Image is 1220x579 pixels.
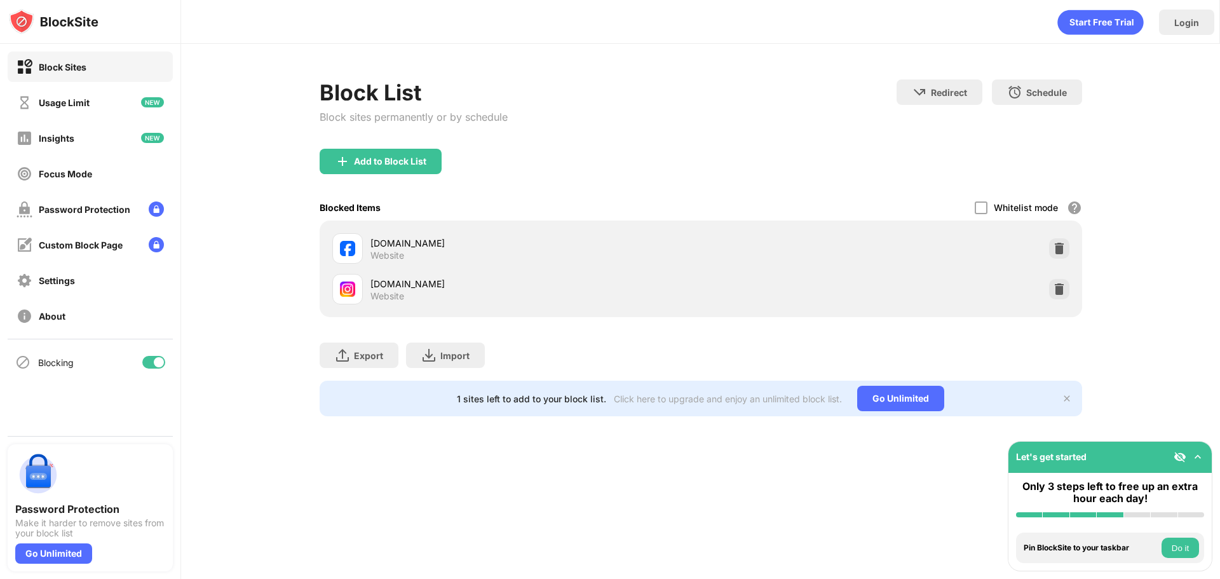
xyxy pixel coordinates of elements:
[17,130,32,146] img: insights-off.svg
[614,393,842,404] div: Click here to upgrade and enjoy an unlimited block list.
[1026,87,1067,98] div: Schedule
[1016,480,1204,505] div: Only 3 steps left to free up an extra hour each day!
[370,290,404,302] div: Website
[17,308,32,324] img: about-off.svg
[1191,451,1204,463] img: omni-setup-toggle.svg
[17,201,32,217] img: password-protection-off.svg
[39,97,90,108] div: Usage Limit
[1162,538,1199,558] button: Do it
[17,59,32,75] img: block-on.svg
[15,518,165,538] div: Make it harder to remove sites from your block list
[354,156,426,167] div: Add to Block List
[17,237,32,253] img: customize-block-page-off.svg
[38,357,74,368] div: Blocking
[320,111,508,123] div: Block sites permanently or by schedule
[39,311,65,322] div: About
[340,282,355,297] img: favicons
[340,241,355,256] img: favicons
[994,202,1058,213] div: Whitelist mode
[39,168,92,179] div: Focus Mode
[931,87,967,98] div: Redirect
[370,277,701,290] div: [DOMAIN_NAME]
[9,9,98,34] img: logo-blocksite.svg
[1174,17,1199,28] div: Login
[141,97,164,107] img: new-icon.svg
[141,133,164,143] img: new-icon.svg
[857,386,944,411] div: Go Unlimited
[17,166,32,182] img: focus-off.svg
[15,503,165,515] div: Password Protection
[320,202,381,213] div: Blocked Items
[17,95,32,111] img: time-usage-off.svg
[39,133,74,144] div: Insights
[17,273,32,289] img: settings-off.svg
[354,350,383,361] div: Export
[1174,451,1186,463] img: eye-not-visible.svg
[1057,10,1144,35] div: animation
[370,250,404,261] div: Website
[15,355,30,370] img: blocking-icon.svg
[149,201,164,217] img: lock-menu.svg
[457,393,606,404] div: 1 sites left to add to your block list.
[39,204,130,215] div: Password Protection
[440,350,470,361] div: Import
[149,237,164,252] img: lock-menu.svg
[320,79,508,106] div: Block List
[1016,451,1087,462] div: Let's get started
[1024,543,1158,552] div: Pin BlockSite to your taskbar
[1062,393,1072,404] img: x-button.svg
[39,275,75,286] div: Settings
[39,62,86,72] div: Block Sites
[15,543,92,564] div: Go Unlimited
[370,236,701,250] div: [DOMAIN_NAME]
[15,452,61,498] img: push-password-protection.svg
[39,240,123,250] div: Custom Block Page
